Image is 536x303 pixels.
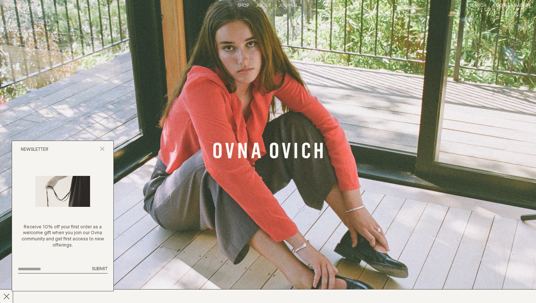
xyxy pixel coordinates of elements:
a: Search [469,3,486,8]
button: Submit [92,266,108,272]
p: Receive 10% off your first order as a welcome gift when you join our Ovna community and get first... [18,224,108,249]
a: Shop [237,3,249,8]
a: Journal [279,3,298,8]
a: Banner Link [213,142,323,161]
summary: About [256,3,271,9]
button: Close popup [100,146,105,153]
span: [0] [523,3,530,8]
span: Submit [92,267,108,271]
a: Home [6,3,33,8]
span: Bag [514,3,523,8]
h2: Newsletter [21,147,48,153]
a: Login [494,3,507,8]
